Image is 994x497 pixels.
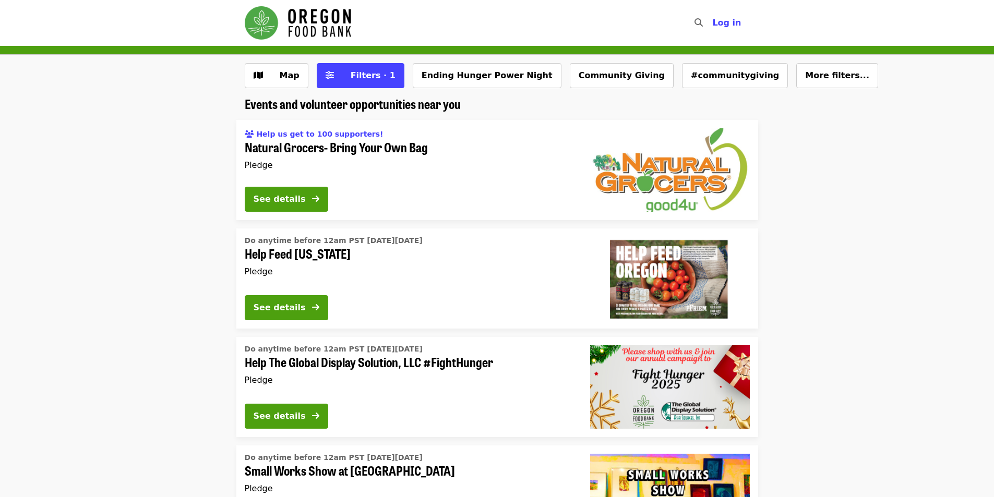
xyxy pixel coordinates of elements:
span: Do anytime before 12am PST [DATE][DATE] [245,453,423,462]
span: Do anytime before 12am PST [DATE][DATE] [245,345,423,353]
span: Help us get to 100 supporters! [256,130,383,138]
i: map icon [254,70,263,80]
button: #communitygiving [682,63,788,88]
button: Show map view [245,63,308,88]
span: Help The Global Display Solution, LLC #FightHunger [245,355,573,370]
i: search icon [694,18,703,28]
span: Events and volunteer opportunities near you [245,94,461,113]
input: Search [709,10,717,35]
div: See details [254,410,306,422]
i: users icon [245,130,254,139]
span: Do anytime before 12am PST [DATE][DATE] [245,236,423,245]
img: Oregon Food Bank - Home [245,6,351,40]
button: See details [245,404,328,429]
span: Natural Grocers- Bring Your Own Bag [245,140,573,155]
button: More filters... [796,63,878,88]
i: arrow-right icon [312,194,319,204]
span: Pledge [245,375,273,385]
a: See details for "Natural Grocers- Bring Your Own Bag" [236,120,758,220]
a: See details for "Help Feed Oregon" [236,228,758,329]
i: arrow-right icon [312,411,319,421]
span: Filters · 1 [351,70,396,80]
span: Help Feed [US_STATE] [245,246,573,261]
div: See details [254,193,306,205]
button: Log in [704,13,749,33]
button: See details [245,295,328,320]
span: Pledge [245,266,273,276]
i: sliders-h icon [326,70,334,80]
button: Ending Hunger Power Night [413,63,561,88]
i: arrow-right icon [312,302,319,312]
span: Pledge [245,483,273,493]
div: See details [254,301,306,314]
button: See details [245,187,328,212]
span: Map [280,70,300,80]
a: See details for "Help The Global Display Solution, LLC #FightHunger" [236,337,758,437]
img: Help Feed Oregon organized by Oregon Food Bank [590,237,750,320]
span: Log in [712,18,741,28]
span: Small Works Show at [GEOGRAPHIC_DATA] [245,463,573,478]
span: More filters... [805,70,869,80]
span: Pledge [245,160,273,170]
button: Community Giving [570,63,674,88]
img: Natural Grocers- Bring Your Own Bag organized by Oregon Food Bank [590,128,750,212]
img: Help The Global Display Solution, LLC #FightHunger organized by Oregon Food Bank [590,345,750,429]
button: Filters (1 selected) [317,63,404,88]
